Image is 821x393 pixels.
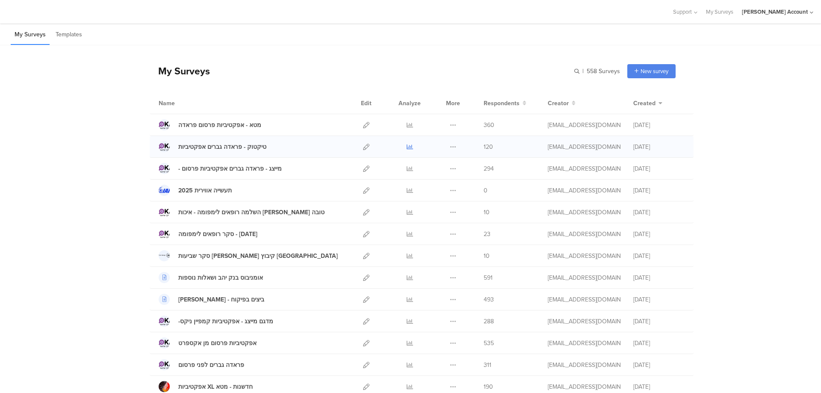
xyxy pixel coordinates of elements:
div: miri@miridikman.co.il [548,317,620,326]
div: [DATE] [633,382,685,391]
span: 294 [484,164,494,173]
a: סקר רופאים לימפומה - [DATE] [159,228,257,239]
div: miri@miridikman.co.il [548,339,620,348]
div: Name [159,99,210,108]
div: אפקטיביות פרסום מן אקספרט [178,339,257,348]
span: 360 [484,121,494,130]
a: אומניבוס בנק יהב ושאלות נוספות [159,272,263,283]
div: miri@miridikman.co.il [548,208,620,217]
div: My Surveys [150,64,210,78]
span: 591 [484,273,493,282]
div: אפקטיביות XL חדשנות - מטא [178,382,253,391]
button: Created [633,99,662,108]
div: miri@miridikman.co.il [548,164,620,173]
div: השלמה רופאים לימפומה - איכות חיים טובה [178,208,325,217]
span: 120 [484,142,493,151]
div: [DATE] [633,273,685,282]
a: - מייצג - פראדה גברים אפקטיביות פרסום [159,163,282,174]
div: miri@miridikman.co.il [548,186,620,195]
a: אפקטיביות פרסום מן אקספרט [159,337,257,349]
div: - מייצג - פראדה גברים אפקטיביות פרסום [178,164,282,173]
div: [DATE] [633,251,685,260]
span: Support [673,8,692,16]
div: אומניבוס בנק יהב ושאלות נוספות [178,273,263,282]
div: [DATE] [633,164,685,173]
span: 535 [484,339,494,348]
span: Creator [548,99,569,108]
a: אפקטיביות XL חדשנות - מטא [159,381,253,392]
div: [DATE] [633,295,685,304]
div: miri@miridikman.co.il [548,273,620,282]
span: 10 [484,251,490,260]
a: מטא - אפקטיביות פרסום פראדה [159,119,261,130]
span: 311 [484,360,491,369]
div: סקר רופאים לימפומה - ספטמבר 2025 [178,230,257,239]
div: מטא - אפקטיביות פרסום פראדה [178,121,261,130]
span: 493 [484,295,494,304]
div: טיקטוק - פראדה גברים אפקטיביות [178,142,266,151]
div: Analyze [397,92,422,114]
button: Creator [548,99,576,108]
span: 23 [484,230,490,239]
li: Templates [52,25,86,45]
div: -מדגם מייצג - אפקטיביות קמפיין ניקס [178,317,273,326]
div: miri@miridikman.co.il [548,382,620,391]
a: -מדגם מייצג - אפקטיביות קמפיין ניקס [159,316,273,327]
div: פראדה גברים לפני פרסום [178,360,244,369]
span: 10 [484,208,490,217]
div: miri@miridikman.co.il [548,360,620,369]
div: תעשייה אווירית 2025 [178,186,232,195]
button: Respondents [484,99,526,108]
div: miri@miridikman.co.il [548,295,620,304]
a: השלמה רופאים לימפומה - איכות [PERSON_NAME] טובה [159,207,325,218]
span: 558 Surveys [587,67,620,76]
div: miri@miridikman.co.il [548,230,620,239]
div: [DATE] [633,186,685,195]
div: miri@miridikman.co.il [548,121,620,130]
div: [DATE] [633,317,685,326]
div: More [444,92,462,114]
img: segmanta logo [8,6,56,16]
div: miri@miridikman.co.il [548,251,620,260]
span: | [581,67,585,76]
div: אסף פינק - ביצים בפיקוח [178,295,264,304]
a: תעשייה אווירית 2025 [159,185,232,196]
div: [DATE] [633,360,685,369]
div: [DATE] [633,142,685,151]
li: My Surveys [11,25,50,45]
a: פראדה גברים לפני פרסום [159,359,244,370]
div: [DATE] [633,208,685,217]
span: Respondents [484,99,520,108]
div: [DATE] [633,121,685,130]
a: [PERSON_NAME] - ביצים בפיקוח [159,294,264,305]
span: 190 [484,382,493,391]
div: [DATE] [633,230,685,239]
div: Edit [357,92,375,114]
div: miri@miridikman.co.il [548,142,620,151]
span: Created [633,99,656,108]
div: [PERSON_NAME] Account [742,8,808,16]
span: New survey [641,67,668,75]
div: סקר שביעות רצון קיבוץ כנרת [178,251,338,260]
span: 288 [484,317,494,326]
span: 0 [484,186,487,195]
a: טיקטוק - פראדה גברים אפקטיביות [159,141,266,152]
a: סקר שביעות [PERSON_NAME] קיבוץ [GEOGRAPHIC_DATA] [159,250,338,261]
div: [DATE] [633,339,685,348]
